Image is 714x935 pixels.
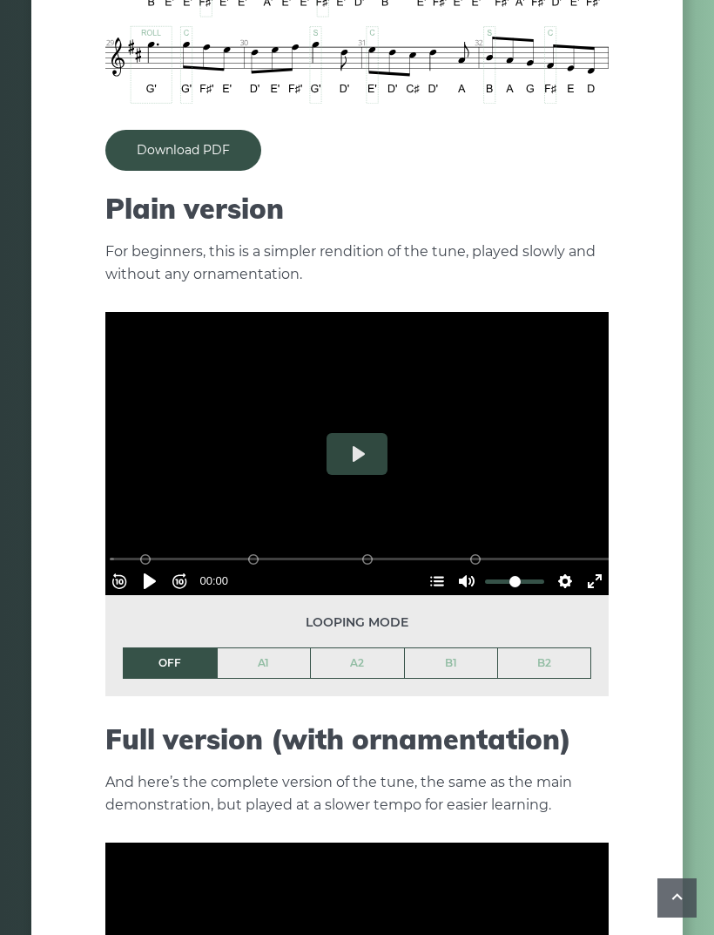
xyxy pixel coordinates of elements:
a: B1 [405,648,498,678]
a: A2 [311,648,404,678]
a: A1 [218,648,311,678]
a: Download PDF [105,130,261,171]
p: And here’s the complete version of the tune, the same as the main demonstration, but played at a ... [105,771,609,816]
span: Looping mode [123,613,591,633]
h2: Plain version [105,192,609,225]
h2: Full version (with ornamentation) [105,722,609,755]
a: B2 [498,648,590,678]
p: For beginners, this is a simpler rendition of the tune, played slowly and without any ornamentation. [105,241,609,286]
